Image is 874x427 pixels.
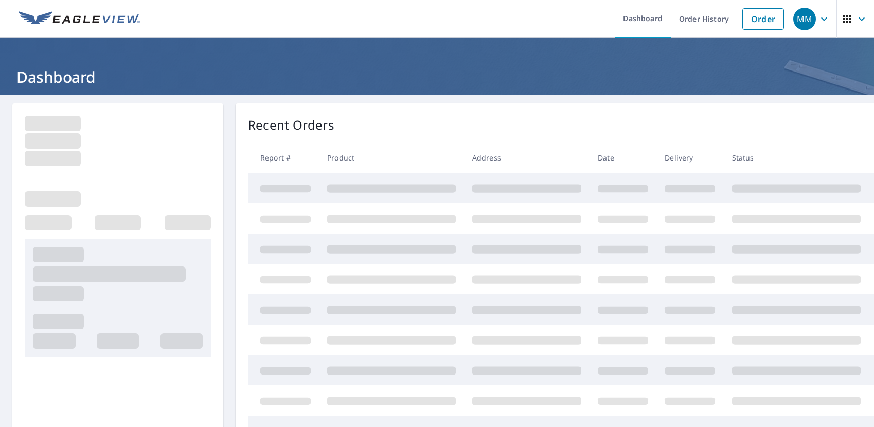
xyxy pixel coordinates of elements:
img: EV Logo [19,11,140,27]
th: Date [590,143,656,173]
th: Product [319,143,464,173]
th: Address [464,143,590,173]
p: Recent Orders [248,116,334,134]
th: Status [724,143,869,173]
div: MM [793,8,816,30]
th: Report # [248,143,319,173]
a: Order [742,8,784,30]
h1: Dashboard [12,66,862,87]
th: Delivery [656,143,723,173]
